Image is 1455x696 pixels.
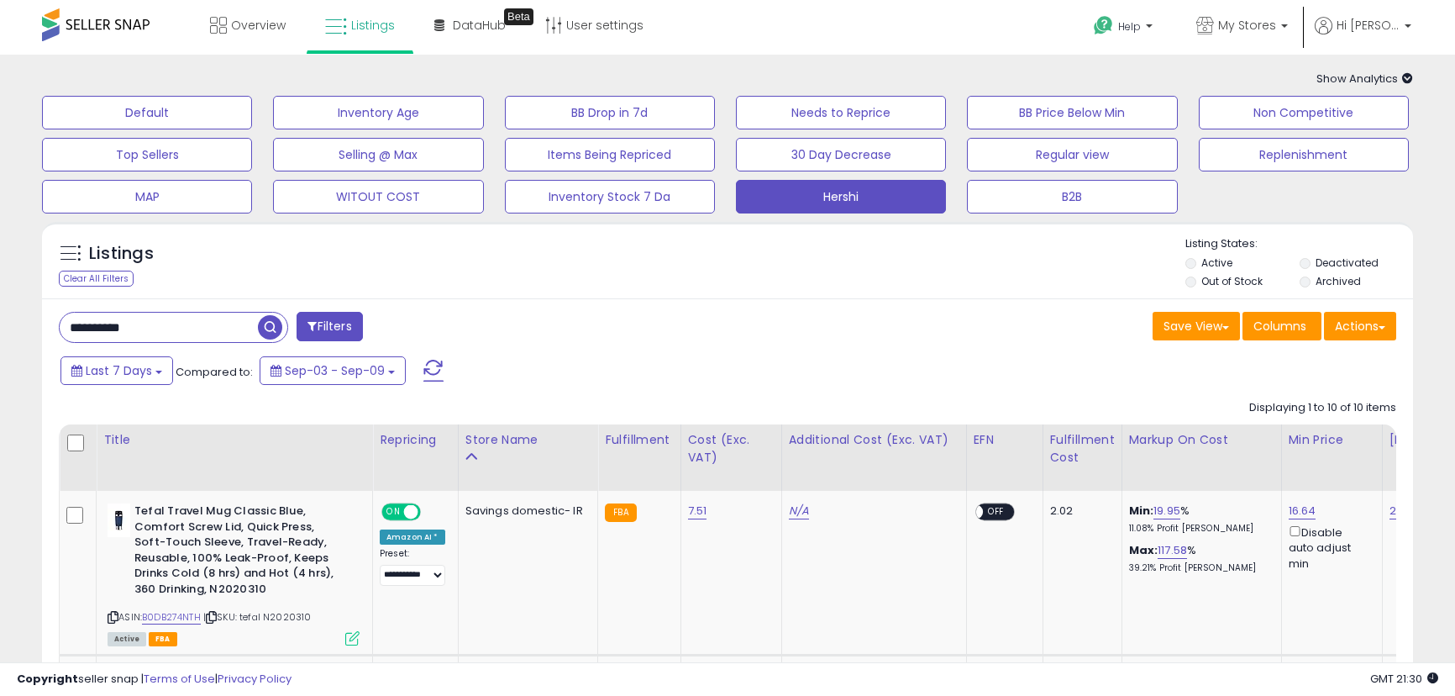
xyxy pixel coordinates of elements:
button: Hershi [736,180,946,214]
div: Title [103,431,365,449]
b: Max: [1129,542,1158,558]
strong: Copyright [17,671,78,687]
span: OFF [983,505,1010,519]
button: Needs to Reprice [736,96,946,129]
a: 7.51 [688,503,707,519]
h5: Listings [89,242,154,266]
div: Store Name [465,431,591,449]
p: 39.21% Profit [PERSON_NAME] [1129,562,1269,574]
a: 27.70 [1389,503,1418,519]
button: Regular view [967,138,1177,171]
span: DataHub [453,17,506,34]
button: B2B [967,180,1177,214]
a: Privacy Policy [218,671,292,687]
label: Deactivated [1316,256,1379,270]
div: Displaying 1 to 10 of 10 items [1249,400,1396,416]
button: Sep-03 - Sep-09 [260,356,406,385]
div: Fulfillment [605,431,673,449]
a: Help [1080,3,1169,55]
div: ASIN: [108,504,360,644]
span: Compared to: [176,364,253,380]
div: Preset: [380,548,445,586]
span: Last 7 Days [86,362,152,379]
span: Show Analytics [1316,71,1413,87]
span: FBA [149,632,177,646]
button: Filters [297,312,362,341]
small: FBA [605,504,636,522]
button: Last 7 Days [60,356,173,385]
a: 16.64 [1289,503,1316,519]
span: ON [383,505,404,519]
div: Min Price [1289,431,1375,449]
b: Min: [1129,503,1154,519]
span: 2025-09-17 21:30 GMT [1370,671,1438,687]
div: EFN [974,431,1036,449]
span: | SKU: tefal N2020310 [203,610,312,624]
b: Tefal Travel Mug Classic Blue, Comfort Screw Lid, Quick Press, Soft-Touch Sleeve, Travel-Ready, R... [134,504,339,601]
div: Cost (Exc. VAT) [688,431,775,467]
div: Savings domestic- IR [465,504,586,519]
button: MAP [42,180,252,214]
span: All listings currently available for purchase on Amazon [108,632,146,646]
label: Archived [1316,274,1361,288]
i: Get Help [1093,15,1114,36]
button: BB Price Below Min [967,96,1177,129]
span: Hi [PERSON_NAME] [1337,17,1400,34]
button: Columns [1242,312,1321,340]
span: Overview [231,17,286,34]
label: Out of Stock [1201,274,1263,288]
p: 11.08% Profit [PERSON_NAME] [1129,523,1269,535]
a: N/A [789,503,809,519]
th: The percentage added to the cost of goods (COGS) that forms the calculator for Min & Max prices. [1121,424,1281,491]
div: Markup on Cost [1129,431,1274,449]
span: Sep-03 - Sep-09 [285,362,385,379]
button: Default [42,96,252,129]
div: Amazon AI * [380,530,445,545]
label: Active [1201,256,1232,270]
span: Listings [351,17,395,34]
div: Fulfillment Cost [1050,431,1115,467]
div: Additional Cost (Exc. VAT) [789,431,959,449]
a: 117.58 [1158,542,1187,559]
a: B0DB274NTH [142,610,201,625]
span: OFF [418,505,445,519]
button: Inventory Age [273,96,483,129]
a: Terms of Use [144,671,215,687]
a: Hi [PERSON_NAME] [1315,17,1411,55]
button: Items Being Repriced [505,138,715,171]
div: Tooltip anchor [504,8,533,25]
button: Selling @ Max [273,138,483,171]
div: seller snap | | [17,672,292,688]
button: Top Sellers [42,138,252,171]
div: Clear All Filters [59,271,134,287]
button: WITOUT COST [273,180,483,214]
div: Repricing [380,431,451,449]
span: Help [1118,19,1141,34]
button: Non Competitive [1199,96,1409,129]
p: Listing States: [1185,236,1413,252]
img: 21G3RMEa3qL._SL40_.jpg [108,504,130,537]
button: Inventory Stock 7 Da [505,180,715,214]
button: Save View [1153,312,1240,340]
button: Actions [1324,312,1396,340]
div: 2.02 [1050,504,1109,519]
a: 19.95 [1153,503,1180,519]
button: BB Drop in 7d [505,96,715,129]
div: % [1129,504,1269,535]
div: Disable auto adjust min [1289,523,1369,572]
button: Replenishment [1199,138,1409,171]
div: % [1129,543,1269,574]
span: Columns [1253,318,1306,335]
span: My Stores [1218,17,1276,34]
button: 30 Day Decrease [736,138,946,171]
